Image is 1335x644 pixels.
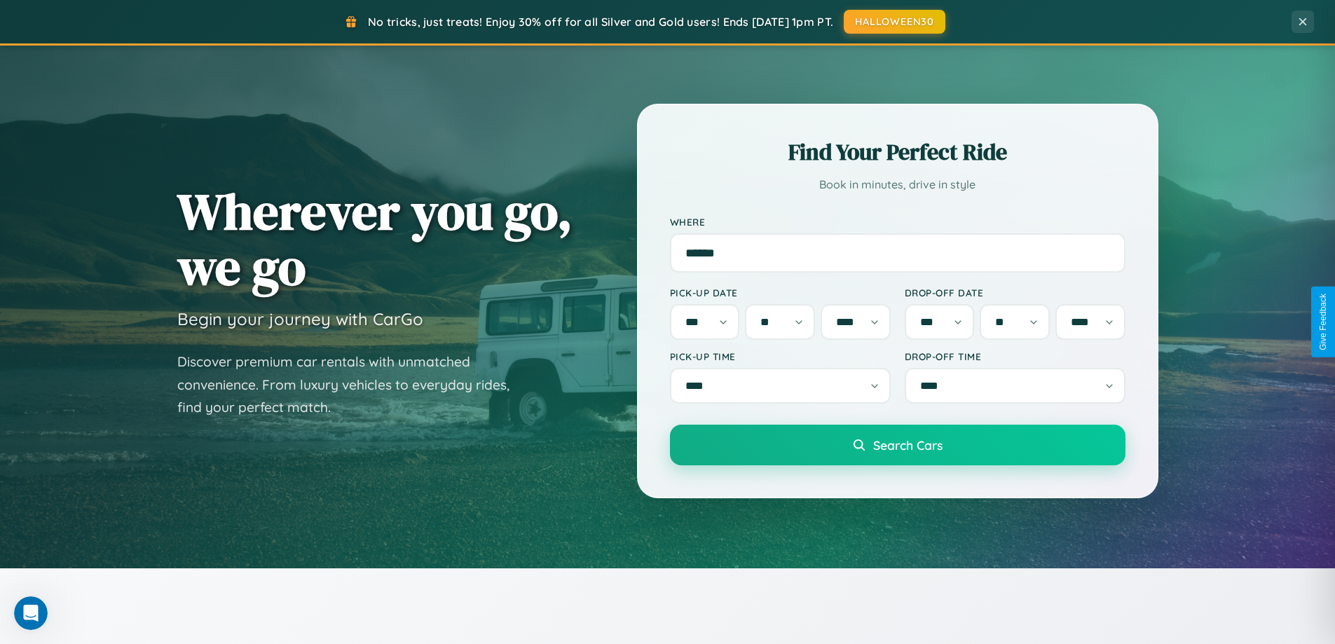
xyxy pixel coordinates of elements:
label: Drop-off Date [905,287,1125,299]
span: Search Cars [873,437,943,453]
button: Search Cars [670,425,1125,465]
div: Give Feedback [1318,294,1328,350]
label: Pick-up Time [670,350,891,362]
label: Where [670,216,1125,228]
h1: Wherever you go, we go [177,184,573,294]
label: Pick-up Date [670,287,891,299]
h2: Find Your Perfect Ride [670,137,1125,167]
p: Book in minutes, drive in style [670,174,1125,195]
h3: Begin your journey with CarGo [177,308,423,329]
label: Drop-off Time [905,350,1125,362]
p: Discover premium car rentals with unmatched convenience. From luxury vehicles to everyday rides, ... [177,350,528,419]
iframe: Intercom live chat [14,596,48,630]
button: HALLOWEEN30 [844,10,945,34]
span: No tricks, just treats! Enjoy 30% off for all Silver and Gold users! Ends [DATE] 1pm PT. [368,15,833,29]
